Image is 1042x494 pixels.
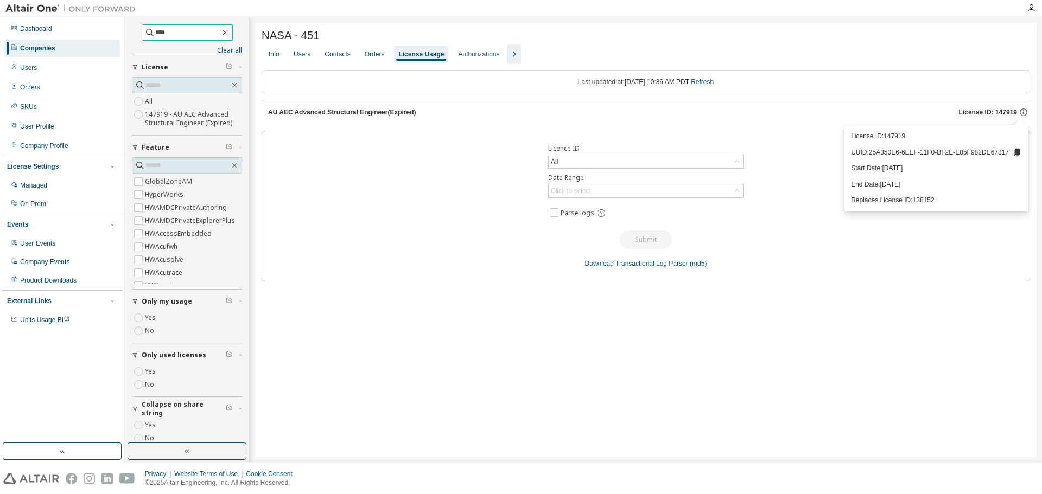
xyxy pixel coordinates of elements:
[145,432,156,445] label: No
[398,50,444,59] div: License Usage
[851,147,1022,157] p: UUID: 25A350E6-6EEF-11F0-BF2E-E85F982DE67817
[246,470,298,478] div: Cookie Consent
[20,102,37,111] div: SKUs
[132,290,242,313] button: Only my usage
[226,143,232,152] span: Clear filter
[585,260,688,267] a: Download Transactional Log Parser
[325,50,350,59] div: Contacts
[7,162,59,171] div: License Settings
[145,95,155,108] label: All
[142,351,206,360] span: Only used licenses
[551,187,591,195] div: Click to select
[690,260,707,267] a: (md5)
[101,473,113,484] img: linkedin.svg
[145,214,237,227] label: HWAMDCPrivateExplorerPlus
[549,156,560,168] div: All
[142,143,169,152] span: Feature
[549,155,743,168] div: All
[20,24,52,33] div: Dashboard
[548,174,744,182] label: Date Range
[132,55,242,79] button: License
[294,50,310,59] div: Users
[145,279,182,292] label: HWAcuview
[132,397,242,421] button: Collapse on share string
[548,144,744,153] label: Licence ID
[145,188,186,201] label: HyperWorks
[851,164,1022,173] p: Start Date: [DATE]
[549,184,743,197] div: Click to select
[851,132,1022,141] p: License ID: 147919
[145,365,158,378] label: Yes
[20,276,77,285] div: Product Downloads
[20,258,69,266] div: Company Events
[262,29,320,42] span: NASA - 451
[959,108,1017,117] span: License ID: 147919
[20,83,40,92] div: Orders
[226,351,232,360] span: Clear filter
[145,311,158,324] label: Yes
[145,227,214,240] label: HWAccessEmbedded
[226,63,232,72] span: Clear filter
[145,240,180,253] label: HWAcufwh
[269,50,279,59] div: Info
[20,239,55,248] div: User Events
[691,78,714,86] a: Refresh
[268,100,1030,124] button: AU AEC Advanced Structural Engineer(Expired)License ID: 147919
[20,44,55,53] div: Companies
[142,297,192,306] span: Only my usage
[620,230,672,249] button: Submit
[145,175,194,188] label: GlobalZoneAM
[66,473,77,484] img: facebook.svg
[132,136,242,159] button: Feature
[145,378,156,391] label: No
[7,297,52,305] div: External Links
[142,63,168,72] span: License
[365,50,385,59] div: Orders
[174,470,246,478] div: Website Terms of Use
[132,343,242,367] button: Only used licenses
[20,122,54,131] div: User Profile
[20,142,68,150] div: Company Profile
[145,419,158,432] label: Yes
[3,473,59,484] img: altair_logo.svg
[851,196,1022,205] p: Replaces License ID: 138152
[145,324,156,337] label: No
[145,201,229,214] label: HWAMDCPrivateAuthoring
[145,478,299,487] p: © 2025 Altair Engineering, Inc. All Rights Reserved.
[84,473,95,484] img: instagram.svg
[145,108,242,130] label: 147919 - AU AEC Advanced Structural Engineer (Expired)
[142,400,226,418] span: Collapse on share string
[7,220,28,229] div: Events
[132,46,242,55] a: Clear all
[145,253,186,266] label: HWAcusolve
[262,70,1030,93] div: Last updated at: [DATE] 10:36 AM PDT
[20,181,47,190] div: Managed
[20,63,37,72] div: Users
[226,405,232,413] span: Clear filter
[20,200,46,208] div: On Prem
[458,50,499,59] div: Authorizations
[119,473,135,484] img: youtube.svg
[226,297,232,306] span: Clear filter
[851,180,1022,189] p: End Date: [DATE]
[145,266,185,279] label: HWAcutrace
[145,470,174,478] div: Privacy
[5,3,141,14] img: Altair One
[268,108,416,117] div: AU AEC Advanced Structural Engineer (Expired)
[20,316,70,324] span: Units Usage BI
[561,209,594,217] span: Parse logs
